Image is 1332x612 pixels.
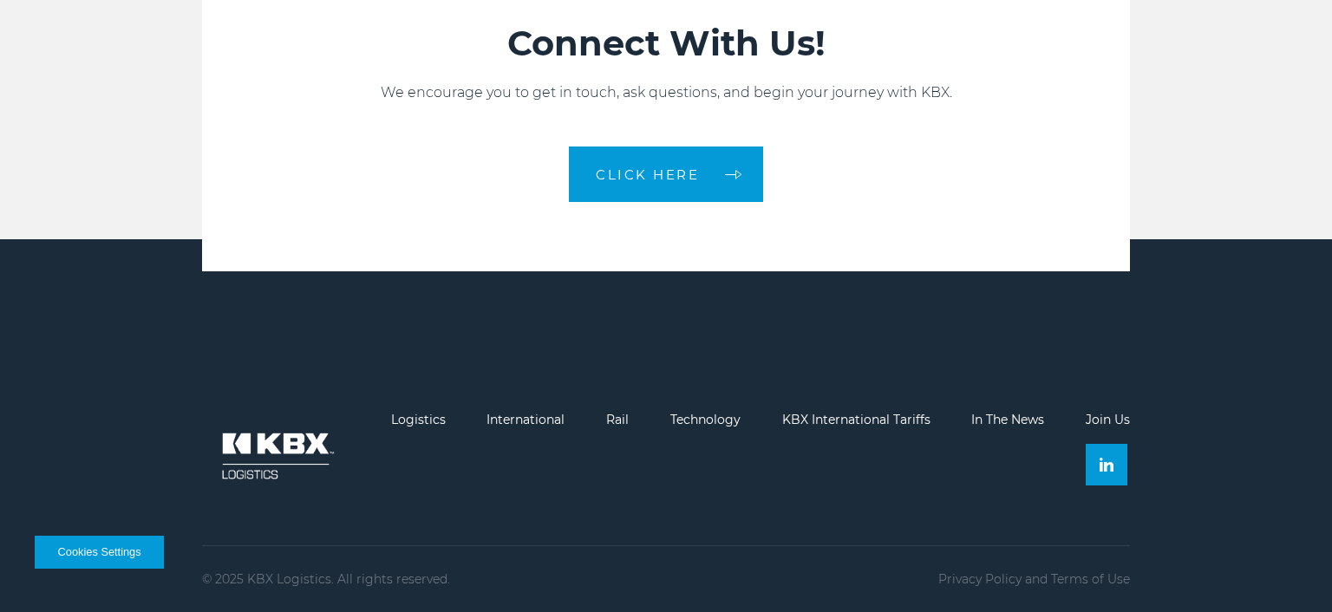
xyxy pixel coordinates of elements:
p: © 2025 KBX Logistics. All rights reserved. [202,572,450,586]
a: CLICK HERE arrow arrow [569,146,763,202]
a: International [486,412,565,427]
a: Privacy Policy [938,571,1022,587]
button: Cookies Settings [35,536,164,569]
a: Rail [606,412,629,427]
a: Join Us [1086,412,1130,427]
a: Terms of Use [1051,571,1130,587]
span: CLICK HERE [596,168,699,181]
a: Logistics [391,412,446,427]
img: Linkedin [1100,458,1113,472]
h2: Connect With Us! [202,22,1130,65]
p: We encourage you to get in touch, ask questions, and begin your journey with KBX. [202,82,1130,103]
a: In The News [971,412,1044,427]
a: Technology [670,412,741,427]
img: kbx logo [202,413,349,499]
span: and [1025,571,1048,587]
a: KBX International Tariffs [782,412,930,427]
